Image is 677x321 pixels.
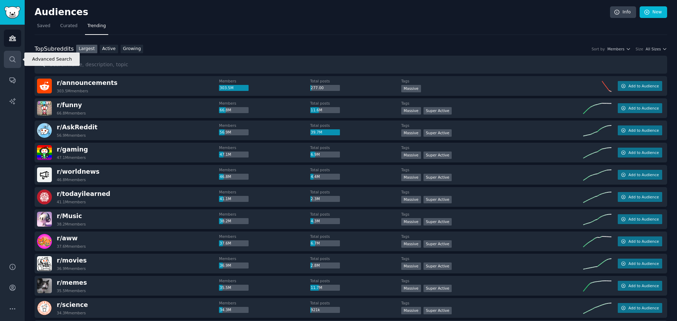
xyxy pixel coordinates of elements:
[57,235,78,242] span: r/ aww
[628,150,659,155] span: Add to Audience
[310,234,401,239] dt: Total posts
[87,23,106,29] span: Trending
[4,6,20,19] img: GummySearch logo
[37,79,52,93] img: announcements
[401,79,583,84] dt: Tags
[401,301,583,305] dt: Tags
[57,155,86,160] div: 47.1M members
[628,217,659,222] span: Add to Audience
[401,240,421,248] div: Massive
[219,263,249,269] div: 36.9M
[401,212,583,217] dt: Tags
[310,278,401,283] dt: Total posts
[35,20,53,35] a: Saved
[423,240,452,248] div: Super Active
[219,129,249,136] div: 56.9M
[628,128,659,133] span: Add to Audience
[219,234,310,239] dt: Members
[401,218,421,226] div: Massive
[219,167,310,172] dt: Members
[219,152,249,158] div: 47.1M
[57,288,86,293] div: 35.5M members
[628,283,659,288] span: Add to Audience
[423,174,452,181] div: Super Active
[310,256,401,261] dt: Total posts
[310,152,340,158] div: 6.9M
[310,301,401,305] dt: Total posts
[607,47,630,51] button: Members
[401,174,421,181] div: Massive
[37,256,52,271] img: movies
[618,103,662,113] button: Add to Audience
[35,7,610,18] h2: Audiences
[57,310,86,315] div: 34.3M members
[310,240,340,247] div: 6.7M
[310,285,340,291] div: 11.7M
[607,47,624,51] span: Members
[401,152,421,159] div: Massive
[401,234,583,239] dt: Tags
[423,129,452,137] div: Super Active
[310,218,340,224] div: 4.3M
[618,81,662,91] button: Add to Audience
[310,123,401,128] dt: Total posts
[401,107,421,115] div: Massive
[628,172,659,177] span: Add to Audience
[310,196,340,202] div: 2.3M
[628,261,659,266] span: Add to Audience
[57,279,87,286] span: r/ memes
[423,152,452,159] div: Super Active
[401,101,583,106] dt: Tags
[37,167,52,182] img: worldnews
[37,234,52,249] img: aww
[618,125,662,135] button: Add to Audience
[58,20,80,35] a: Curated
[57,257,87,264] span: r/ movies
[219,196,249,202] div: 41.1M
[628,106,659,111] span: Add to Audience
[57,266,86,271] div: 36.9M members
[219,107,249,113] div: 66.8M
[610,6,636,18] a: Info
[219,285,249,291] div: 35.5M
[57,168,99,175] span: r/ worldnews
[423,107,452,115] div: Super Active
[310,85,340,91] div: 277.00
[219,79,310,84] dt: Members
[401,167,583,172] dt: Tags
[628,305,659,310] span: Add to Audience
[35,56,667,74] input: Search name, description, topic
[628,195,659,199] span: Add to Audience
[618,259,662,268] button: Add to Audience
[57,301,88,308] span: r/ science
[401,85,421,92] div: Massive
[100,45,118,54] a: Active
[618,236,662,246] button: Add to Audience
[310,190,401,195] dt: Total posts
[310,129,340,136] div: 39.7M
[219,123,310,128] dt: Members
[219,85,249,91] div: 303.5M
[219,301,310,305] dt: Members
[219,218,249,224] div: 38.2M
[310,307,340,313] div: 921k
[57,190,110,197] span: r/ todayilearned
[57,133,86,138] div: 56.9M members
[618,192,662,202] button: Add to Audience
[618,148,662,158] button: Add to Audience
[636,47,644,51] div: Size
[401,129,421,137] div: Massive
[219,256,310,261] dt: Members
[423,196,452,203] div: Super Active
[219,240,249,247] div: 37.6M
[401,278,583,283] dt: Tags
[85,20,108,35] a: Trending
[57,88,88,93] div: 303.5M members
[618,214,662,224] button: Add to Audience
[37,123,52,138] img: AskReddit
[35,45,74,54] div: Top Subreddits
[401,307,421,314] div: Massive
[423,218,452,226] div: Super Active
[219,190,310,195] dt: Members
[219,278,310,283] dt: Members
